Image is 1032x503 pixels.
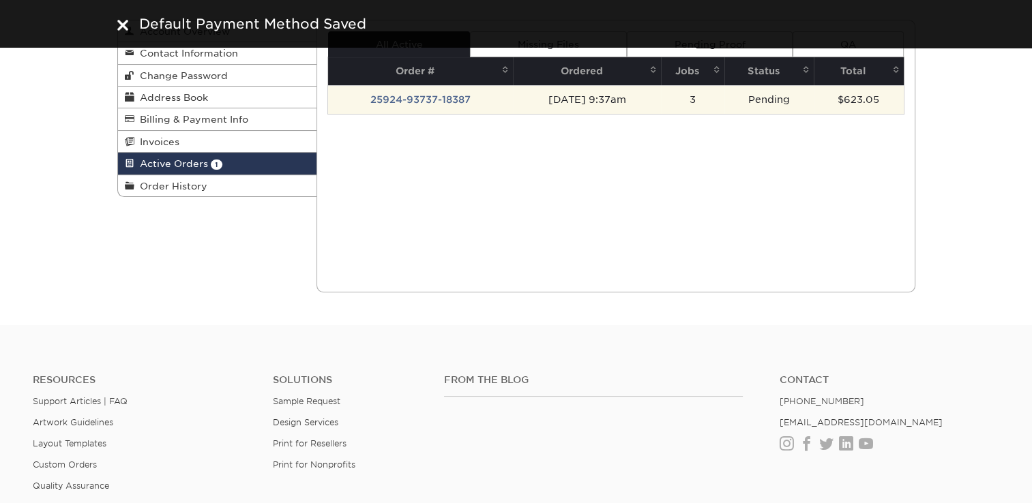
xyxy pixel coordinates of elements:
[513,57,661,85] th: Ordered
[814,85,903,114] td: $623.05
[118,131,317,153] a: Invoices
[444,374,743,386] h4: From the Blog
[134,181,207,192] span: Order History
[780,396,864,406] a: [PHONE_NUMBER]
[33,374,252,386] h4: Resources
[724,85,814,114] td: Pending
[724,57,814,85] th: Status
[118,65,317,87] a: Change Password
[273,417,338,427] a: Design Services
[33,481,109,491] a: Quality Assurance
[273,374,424,386] h4: Solutions
[273,459,355,470] a: Print for Nonprofits
[33,459,97,470] a: Custom Orders
[661,57,724,85] th: Jobs
[134,114,248,125] span: Billing & Payment Info
[134,92,208,103] span: Address Book
[513,85,661,114] td: [DATE] 9:37am
[661,85,724,114] td: 3
[134,48,238,59] span: Contact Information
[139,16,366,32] span: Default Payment Method Saved
[134,70,228,81] span: Change Password
[118,42,317,64] a: Contact Information
[134,136,179,147] span: Invoices
[118,153,317,174] a: Active Orders 1
[328,85,513,114] td: 25924-93737-18387
[118,108,317,130] a: Billing & Payment Info
[118,87,317,108] a: Address Book
[328,57,513,85] th: Order #
[117,20,128,31] img: close
[118,175,317,196] a: Order History
[33,417,113,427] a: Artwork Guidelines
[814,57,903,85] th: Total
[33,438,106,448] a: Layout Templates
[780,417,943,427] a: [EMAIL_ADDRESS][DOMAIN_NAME]
[273,438,347,448] a: Print for Resellers
[134,158,208,169] span: Active Orders
[33,396,128,406] a: Support Articles | FAQ
[211,159,222,170] span: 1
[273,396,340,406] a: Sample Request
[780,374,999,386] a: Contact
